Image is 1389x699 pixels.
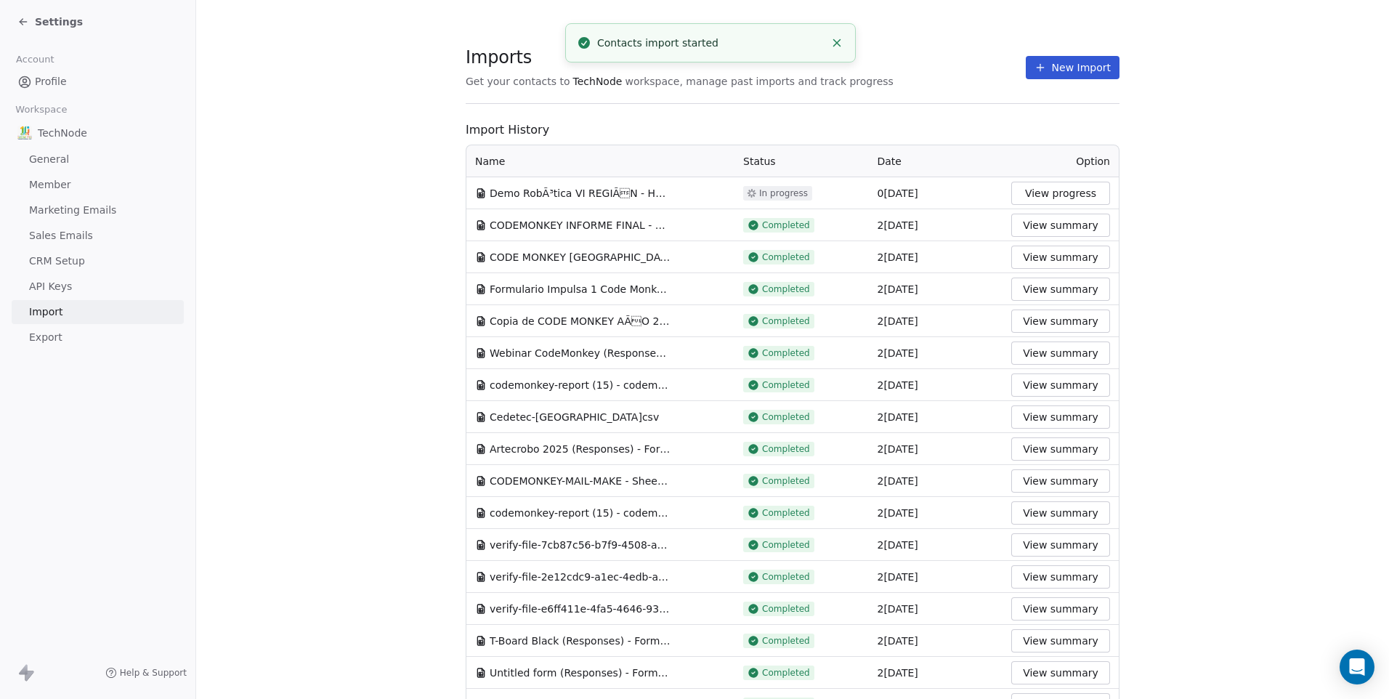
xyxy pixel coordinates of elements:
[29,203,116,218] span: Marketing Emails
[1011,597,1110,621] button: View summary
[12,224,184,248] a: Sales Emails
[762,475,810,487] span: Completed
[762,347,810,359] span: Completed
[490,474,671,488] span: CODEMONKEY-MAIL-MAKE - Sheet1.csv
[29,304,62,320] span: Import
[466,74,570,89] span: Get your contacts to
[12,300,184,324] a: Import
[1011,661,1110,684] button: View summary
[878,346,995,360] div: 2[DATE]
[490,506,671,520] span: codemonkey-report (15) - codemonkey-report (15) (1).csv
[762,635,810,647] span: Completed
[466,47,894,68] span: Imports
[12,275,184,299] a: API Keys
[490,634,671,648] span: T-Board Black (Responses) - Form Responses 1.csv
[490,218,671,233] span: CODEMONKEY INFORME FINAL - COLOMBIA SIN ALUMNOS.csv
[762,283,810,295] span: Completed
[827,33,846,52] button: Close toast
[12,173,184,197] a: Member
[625,74,893,89] span: workspace, manage past imports and track progress
[12,326,184,349] a: Export
[105,667,187,679] a: Help & Support
[762,379,810,391] span: Completed
[120,667,187,679] span: Help & Support
[878,570,995,584] div: 2[DATE]
[12,148,184,171] a: General
[490,314,671,328] span: Copia de CODE MONKEY AÃO 2[DATE]2[DATE] PROSPECTOS FINAL - codemonkey-report (11).csv
[35,74,67,89] span: Profile
[29,330,62,345] span: Export
[878,155,902,167] span: Date
[490,442,671,456] span: Artecrobo 2025 (Responses) - Form Responses 1.csv
[29,177,71,193] span: Member
[12,249,184,273] a: CRM Setup
[1011,437,1110,461] button: View summary
[878,218,995,233] div: 2[DATE]
[490,410,659,424] span: Cedetec-[GEOGRAPHIC_DATA]csv
[597,36,825,51] div: Contacts import started
[29,152,69,167] span: General
[17,15,83,29] a: Settings
[490,666,671,680] span: Untitled form (Responses) - Form Responses 1.csv
[1011,246,1110,269] button: View summary
[475,154,505,169] span: Name
[878,282,995,296] div: 2[DATE]
[490,538,671,552] span: verify-file-7cb87c56-b7f9-4508-a594-8b78cfc02d19.csv
[35,15,83,29] span: Settings
[878,474,995,488] div: 2[DATE]
[29,254,85,269] span: CRM Setup
[762,539,810,551] span: Completed
[878,378,995,392] div: 2[DATE]
[743,155,776,167] span: Status
[878,314,995,328] div: 2[DATE]
[762,219,810,231] span: Completed
[762,571,810,583] span: Completed
[1011,278,1110,301] button: View summary
[490,346,671,360] span: Webinar CodeMonkey (Responses) - Form Responses 1.csv
[1011,533,1110,557] button: View summary
[878,410,995,424] div: 2[DATE]
[490,186,671,201] span: Demo RobÃ³tica VI REGIÃN - Hoja 1.csv
[878,602,995,616] div: 2[DATE]
[1011,501,1110,525] button: View summary
[762,411,810,423] span: Completed
[1011,214,1110,237] button: View summary
[1076,155,1110,167] span: Option
[29,228,93,243] span: Sales Emails
[9,99,73,121] span: Workspace
[762,315,810,327] span: Completed
[762,667,810,679] span: Completed
[1011,342,1110,365] button: View summary
[29,279,72,294] span: API Keys
[878,186,995,201] div: 0[DATE]
[490,250,671,264] span: CODE MONKEY [GEOGRAPHIC_DATA] - Hoja1.csv
[12,198,184,222] a: Marketing Emails
[878,666,995,680] div: 2[DATE]
[1011,405,1110,429] button: View summary
[12,70,184,94] a: Profile
[466,121,1119,139] span: Import History
[762,603,810,615] span: Completed
[490,570,671,584] span: verify-file-2e12cdc9-a1ec-4edb-ae86-3cced03bb422.csv
[1011,182,1110,205] button: View progress
[1011,373,1110,397] button: View summary
[9,49,60,70] span: Account
[878,538,995,552] div: 2[DATE]
[17,126,32,140] img: IMAGEN%2010%20A%C3%83%C2%91OS.png
[878,442,995,456] div: 2[DATE]
[759,187,808,199] span: In progress
[878,634,995,648] div: 2[DATE]
[38,126,87,140] span: TechNode
[878,506,995,520] div: 2[DATE]
[1026,56,1119,79] button: New Import
[762,507,810,519] span: Completed
[878,250,995,264] div: 2[DATE]
[490,378,671,392] span: codemonkey-report (15) - codemonkey-report (15) (1).csv
[1011,565,1110,589] button: View summary
[490,282,671,296] span: Formulario Impulsa 1 Code Monkey - Hoja1.csv
[1011,469,1110,493] button: View summary
[490,602,671,616] span: verify-file-e6ff411e-4fa5-4646-93ff-9edf93a1b01e.csv
[762,443,810,455] span: Completed
[573,74,623,89] span: TechNode
[1011,310,1110,333] button: View summary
